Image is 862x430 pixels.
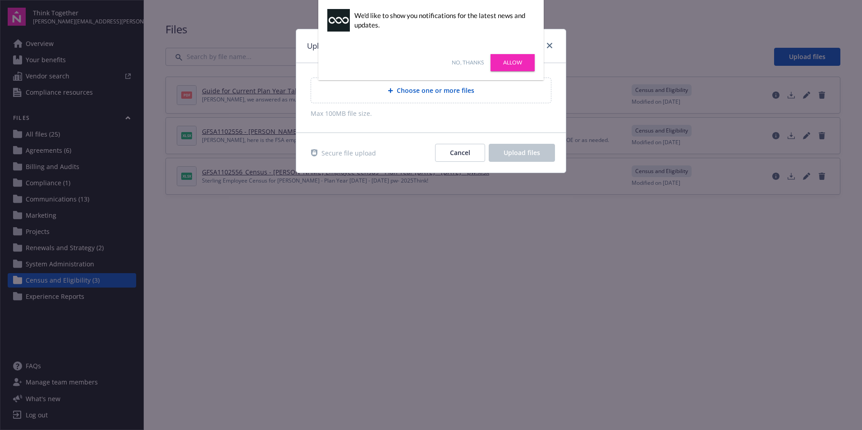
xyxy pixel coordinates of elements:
[321,148,376,158] span: Secure file upload
[397,86,474,95] span: Choose one or more files
[452,59,484,67] a: No, thanks
[491,54,535,71] a: Allow
[450,148,470,157] span: Cancel
[504,148,540,157] span: Upload files
[435,144,485,162] button: Cancel
[311,78,551,103] div: Choose one or more files
[489,144,555,162] button: Upload files
[544,40,555,51] a: close
[354,11,530,30] div: We'd like to show you notifications for the latest news and updates.
[307,40,348,52] h1: Upload files
[311,109,551,118] span: Max 100MB file size.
